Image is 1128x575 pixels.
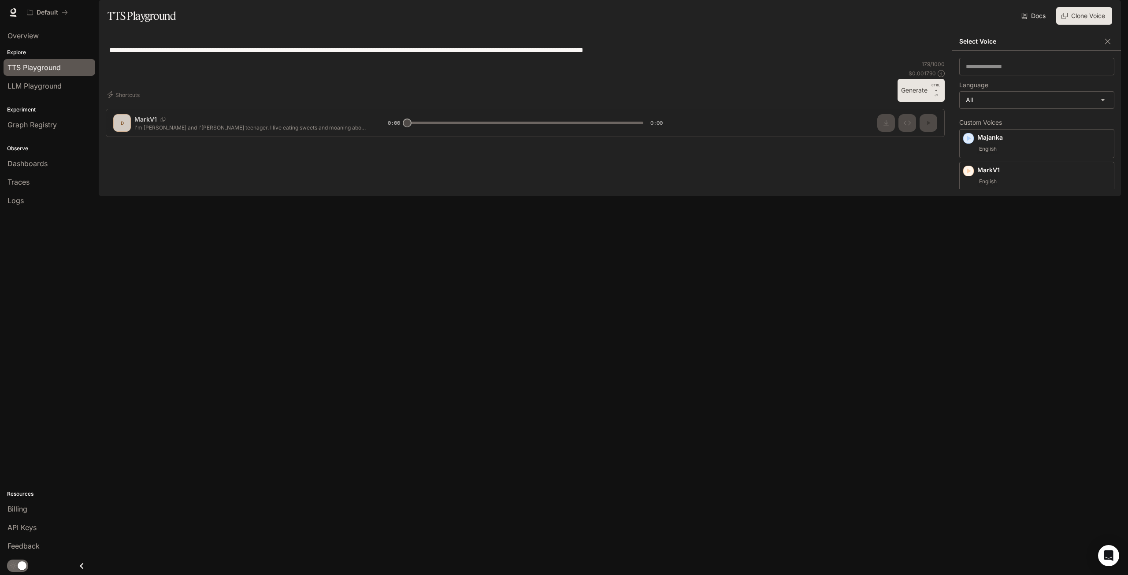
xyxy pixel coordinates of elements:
p: Default [37,9,58,16]
span: English [977,176,998,187]
button: Shortcuts [106,88,143,102]
p: Majanka [977,133,1110,142]
p: CTRL + [931,82,941,93]
span: English [977,144,998,154]
button: All workspaces [23,4,72,21]
p: 179 / 1000 [922,60,945,68]
p: $ 0.001790 [909,70,936,77]
div: All [960,92,1114,108]
p: Custom Voices [959,119,1114,126]
div: Open Intercom Messenger [1098,545,1119,566]
button: Clone Voice [1056,7,1112,25]
h1: TTS Playground [108,7,176,25]
p: MarkV1 [977,166,1110,174]
p: Language [959,82,988,88]
p: ⏎ [931,82,941,98]
button: GenerateCTRL +⏎ [898,79,945,102]
a: Docs [1020,7,1049,25]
